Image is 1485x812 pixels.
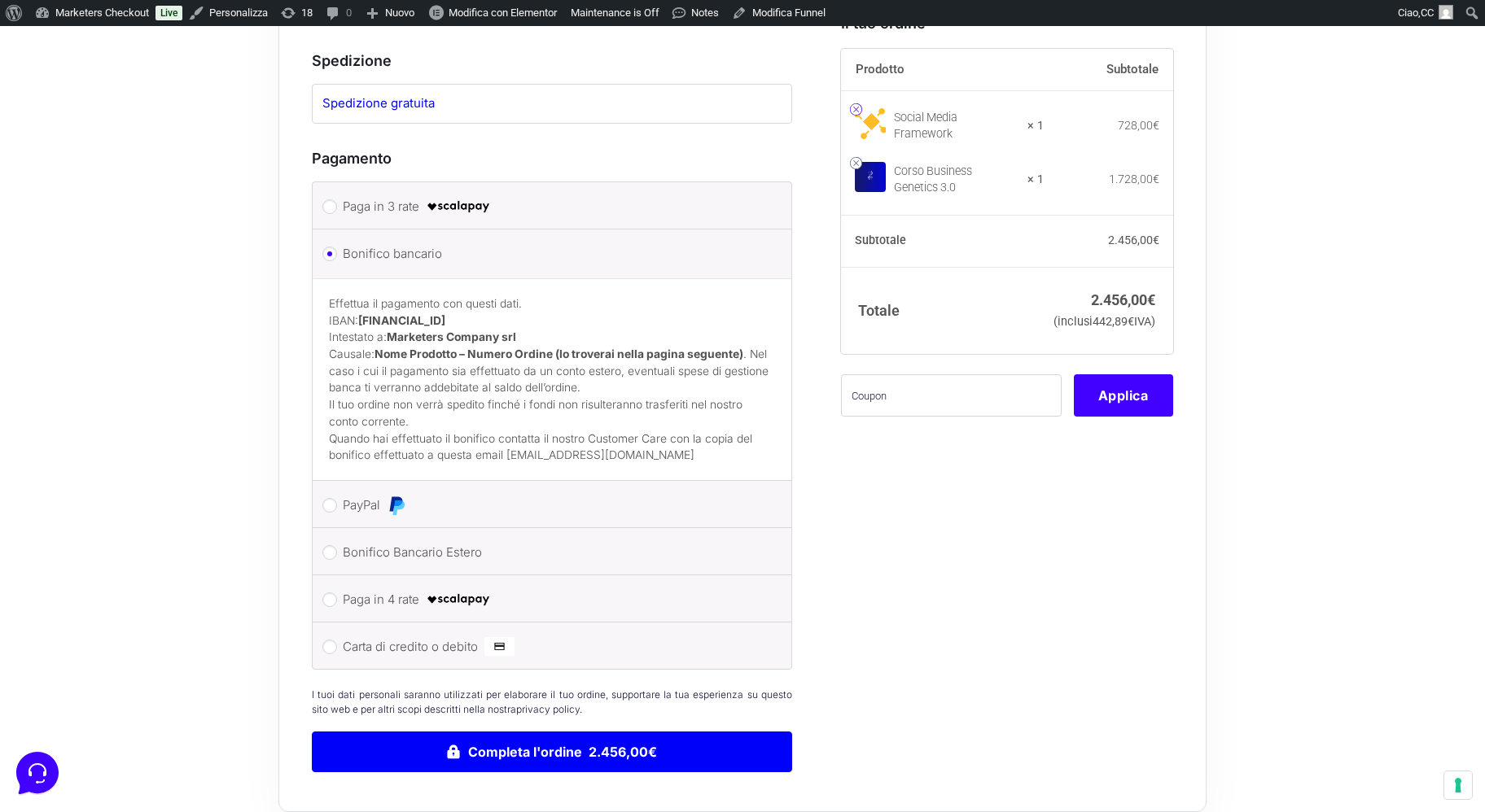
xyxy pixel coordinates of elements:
[251,545,274,560] p: Aiuto
[343,540,756,565] label: Bonifico Bancario Estero
[1444,771,1472,799] button: Le tue preferenze relative al consenso per le tecnologie di tracciamento
[426,590,491,609] img: scalapay-logo-black.png
[343,635,756,659] label: Carta di credito o debito
[52,91,85,124] img: dark
[375,347,743,360] strong: Nome Prodotto – Numero Ordine (lo troverai nella pagina seguente)
[516,703,580,715] a: privacy policy
[312,147,792,169] h3: Pagamento
[841,215,1044,267] th: Subtotale
[343,587,756,612] label: Paga in 4 rate
[322,94,782,113] label: Spedizione gratuita
[387,330,516,343] strong: Marketers Company srl
[1147,290,1155,308] span: €
[1421,7,1434,19] span: CC
[173,202,300,215] a: Apri Centro Assistenza
[13,749,62,797] iframe: Customerly Messenger Launcher
[1153,172,1159,185] span: €
[312,688,792,717] p: I tuoi dati personali saranno utilizzati per elaborare il tuo ordine, supportare la tua esperienz...
[1054,315,1155,329] small: (inclusi IVA)
[1027,171,1044,187] strong: × 1
[26,65,138,78] span: Le tue conversazioni
[841,49,1044,91] th: Prodotto
[49,545,77,560] p: Home
[855,162,886,193] img: Corso Business Genetics 3.0
[1118,119,1159,132] bdi: 728,00
[113,522,213,560] button: Messaggi
[855,108,886,139] img: Social Media Framework
[156,6,182,20] a: Live
[894,110,1017,142] div: Social Media Framework
[1093,315,1134,329] span: 442,89
[78,91,111,124] img: dark
[841,374,1062,417] input: Coupon
[13,13,274,39] h2: Ciao da Marketers 👋
[312,731,792,772] button: Completa l'ordine 2.456,00€
[1091,290,1155,308] bdi: 2.456,00
[1108,234,1159,247] bdi: 2.456,00
[1044,49,1173,91] th: Subtotale
[343,194,756,219] label: Paga in 3 rate
[343,493,756,517] label: PayPal
[212,522,313,560] button: Aiuto
[329,295,775,396] p: Effettua il pagamento con questi dati. IBAN: Intestato a: Causale: . Nel caso i cui il pagamento ...
[1109,172,1159,185] bdi: 1.728,00
[426,197,491,216] img: scalapay-logo-black.png
[1128,315,1134,329] span: €
[484,637,515,657] img: Carta di credito o debito
[449,7,557,19] span: Modifica con Elementor
[894,163,1017,195] div: Corso Business Genetics 3.0
[343,242,756,266] label: Bonifico bancario
[37,237,266,253] input: Cerca un articolo...
[106,146,240,159] span: Inizia una conversazione
[141,545,185,560] p: Messaggi
[329,430,775,464] p: Quando hai effettuato il bonifico contatta il nostro Customer Care con la copia del bonifico effe...
[358,314,445,327] strong: [FINANCIAL_ID]
[841,267,1044,354] th: Totale
[26,91,59,124] img: dark
[312,50,792,72] h3: Spedizione
[26,202,127,215] span: Trova una risposta
[1153,119,1159,132] span: €
[387,495,406,515] img: PayPal
[26,137,300,169] button: Inizia una conversazione
[1153,234,1159,247] span: €
[329,396,775,430] p: Il tuo ordine non verrà spedito finché i fondi non risulteranno trasferiti nel nostro conto corre...
[13,522,113,560] button: Home
[1074,374,1173,417] button: Applica
[1027,118,1044,134] strong: × 1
